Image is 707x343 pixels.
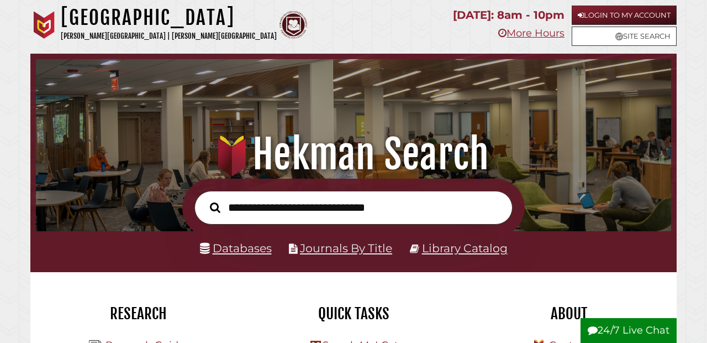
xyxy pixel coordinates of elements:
[30,11,58,39] img: Calvin University
[572,6,677,25] a: Login to My Account
[39,304,238,323] h2: Research
[469,304,668,323] h2: About
[300,241,392,255] a: Journals By Title
[61,30,277,43] p: [PERSON_NAME][GEOGRAPHIC_DATA] | [PERSON_NAME][GEOGRAPHIC_DATA]
[498,27,564,39] a: More Hours
[200,241,272,255] a: Databases
[453,6,564,25] p: [DATE]: 8am - 10pm
[61,6,277,30] h1: [GEOGRAPHIC_DATA]
[572,27,677,46] a: Site Search
[46,130,661,179] h1: Hekman Search
[279,11,307,39] img: Calvin Theological Seminary
[210,202,220,213] i: Search
[204,199,226,215] button: Search
[254,304,453,323] h2: Quick Tasks
[422,241,508,255] a: Library Catalog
